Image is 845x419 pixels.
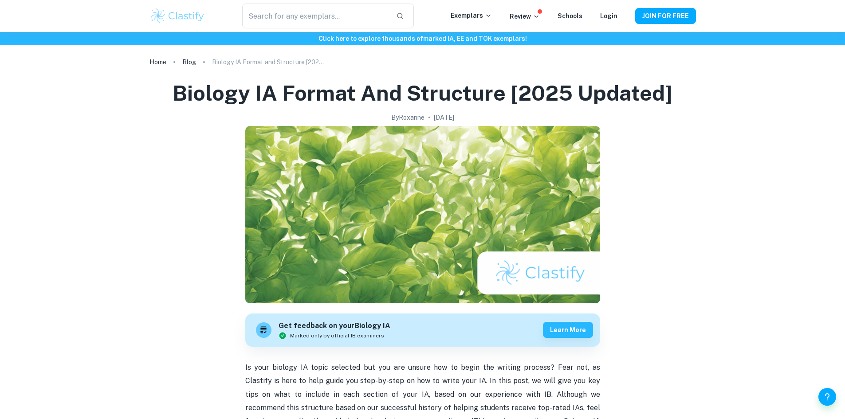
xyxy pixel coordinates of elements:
h1: Biology IA Format and Structure [2025 updated] [173,79,672,107]
h6: Get feedback on your Biology IA [279,321,390,332]
img: Biology IA Format and Structure [2025 updated] cover image [245,126,600,303]
a: Get feedback on yourBiology IAMarked only by official IB examinersLearn more [245,313,600,347]
a: Blog [182,56,196,68]
a: Login [600,12,617,20]
p: • [428,113,430,122]
p: Exemplars [451,11,492,20]
p: Review [510,12,540,21]
a: Schools [558,12,582,20]
img: Clastify logo [149,7,206,25]
span: Marked only by official IB examiners [290,332,384,340]
p: Biology IA Format and Structure [2025 updated] [212,57,327,67]
button: Help and Feedback [818,388,836,406]
h2: By Roxanne [391,113,424,122]
a: Home [149,56,166,68]
button: JOIN FOR FREE [635,8,696,24]
button: Learn more [543,322,593,338]
input: Search for any exemplars... [242,4,389,28]
h6: Click here to explore thousands of marked IA, EE and TOK exemplars ! [2,34,843,43]
h2: [DATE] [434,113,454,122]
